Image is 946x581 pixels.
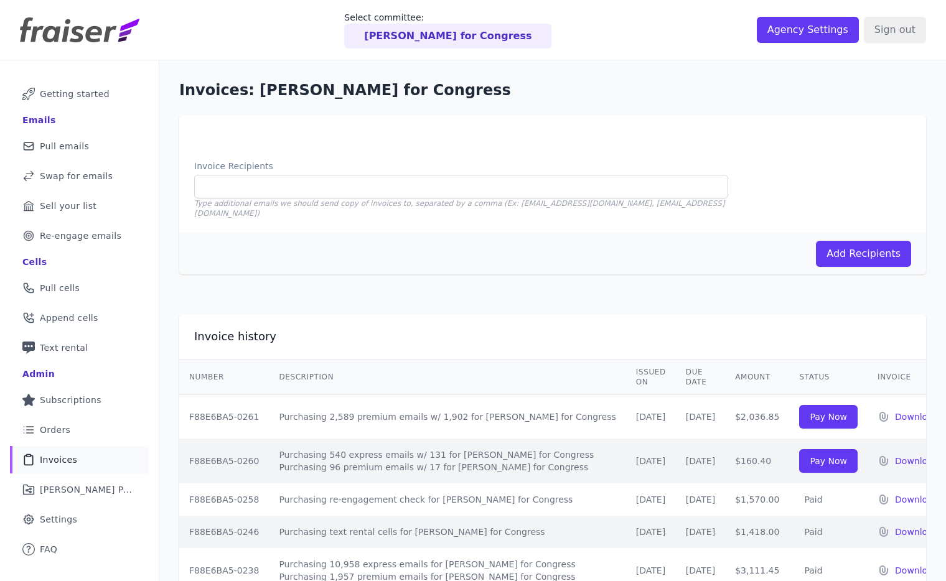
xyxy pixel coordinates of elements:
[40,424,70,436] span: Orders
[22,368,55,380] div: Admin
[179,483,269,516] td: F88E6BA5-0258
[40,483,134,496] span: [PERSON_NAME] Performance
[725,395,789,439] td: $2,036.85
[269,516,625,548] td: Purchasing text rental cells for [PERSON_NAME] for Congress
[10,506,149,533] a: Settings
[20,17,139,42] img: Fraiser Logo
[364,29,532,44] p: [PERSON_NAME] for Congress
[895,493,939,506] a: Download
[10,274,149,302] a: Pull cells
[10,446,149,473] a: Invoices
[269,360,625,395] th: Description
[10,304,149,332] a: Append cells
[40,140,89,152] span: Pull emails
[40,394,101,406] span: Subscriptions
[626,516,676,548] td: [DATE]
[799,527,827,537] span: Paid
[799,565,827,575] span: Paid
[725,360,789,395] th: Amount
[626,360,676,395] th: Issued on
[194,198,728,218] p: Type additional emails we should send copy of invoices to, separated by a comma (Ex: [EMAIL_ADDRE...
[789,360,868,395] th: Status
[676,360,725,395] th: Due Date
[40,200,96,212] span: Sell your list
[626,439,676,483] td: [DATE]
[895,411,939,423] a: Download
[179,439,269,483] td: F88E6BA5-0260
[22,256,47,268] div: Cells
[816,241,911,267] button: Add Recipients
[40,282,80,294] span: Pull cells
[725,483,789,516] td: $1,570.00
[40,170,113,182] span: Swap for emails
[22,114,56,126] div: Emails
[40,543,57,555] span: FAQ
[895,564,939,577] a: Download
[799,495,827,504] span: Paid
[799,405,858,429] input: Pay Now
[40,513,77,526] span: Settings
[10,536,149,563] a: FAQ
[179,395,269,439] td: F88E6BA5-0261
[725,516,789,548] td: $1,418.00
[676,483,725,516] td: [DATE]
[10,416,149,444] a: Orders
[626,483,676,516] td: [DATE]
[40,312,98,324] span: Append cells
[725,439,789,483] td: $160.40
[10,80,149,108] a: Getting started
[344,11,551,24] p: Select committee:
[269,395,625,439] td: Purchasing 2,589 premium emails w/ 1,902 for [PERSON_NAME] for Congress
[676,439,725,483] td: [DATE]
[344,11,551,49] a: Select committee: [PERSON_NAME] for Congress
[626,395,676,439] td: [DATE]
[194,160,728,172] label: Invoice Recipients
[10,132,149,160] a: Pull emails
[799,449,858,473] input: Pay Now
[676,395,725,439] td: [DATE]
[10,476,149,503] a: [PERSON_NAME] Performance
[40,230,121,242] span: Re-engage emails
[10,386,149,414] a: Subscriptions
[179,360,269,395] th: Number
[10,162,149,190] a: Swap for emails
[10,334,149,361] a: Text rental
[757,17,859,43] input: Agency Settings
[895,455,939,467] a: Download
[864,17,926,43] input: Sign out
[179,516,269,548] td: F88E6BA5-0246
[194,329,276,344] h2: Invoice history
[895,526,939,538] a: Download
[40,453,77,466] span: Invoices
[269,483,625,516] td: Purchasing re-engagement check for [PERSON_NAME] for Congress
[40,88,110,100] span: Getting started
[40,342,88,354] span: Text rental
[10,192,149,220] a: Sell your list
[676,516,725,548] td: [DATE]
[179,80,926,100] h1: Invoices: [PERSON_NAME] for Congress
[10,222,149,249] a: Re-engage emails
[269,439,625,483] td: Purchasing 540 express emails w/ 131 for [PERSON_NAME] for Congress Purchasing 96 premium emails ...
